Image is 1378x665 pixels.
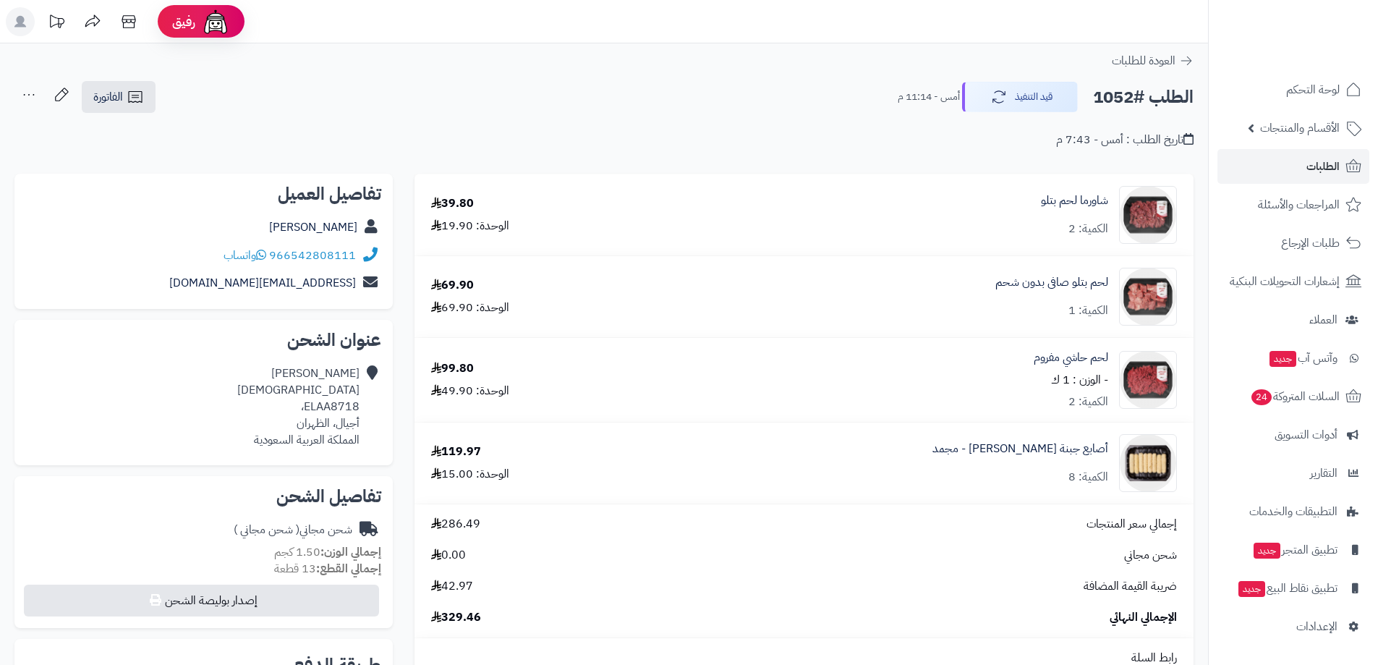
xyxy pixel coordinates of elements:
[1217,187,1369,222] a: المراجعات والأسئلة
[1217,379,1369,414] a: السلات المتروكة24
[24,585,379,617] button: إصدار بوليصة الشحن
[234,521,299,538] span: ( شحن مجاني )
[1068,394,1108,410] div: الكمية: 2
[1281,233,1340,253] span: طلبات الإرجاع
[1296,617,1337,637] span: الإعدادات
[1249,501,1337,522] span: التطبيقات والخدمات
[1112,52,1194,69] a: العودة للطلبات
[1217,302,1369,337] a: العملاء
[1309,310,1337,330] span: العملاء
[932,441,1108,457] a: أصابع جبنة [PERSON_NAME] - مجمد
[1258,195,1340,215] span: المراجعات والأسئلة
[1120,351,1176,409] img: 652_6866571a08b87_1c6c887c-90x90.png
[320,543,381,561] strong: إجمالي الوزن:
[431,195,474,212] div: 39.80
[1120,434,1176,492] img: 895_68665784a49e9_9c9b91aa-90x90.png
[1237,578,1337,598] span: تطبيق نقاط البيع
[26,488,381,505] h2: تفاصيل الشحن
[431,444,481,460] div: 119.97
[1275,425,1337,445] span: أدوات التسويق
[1269,351,1296,367] span: جديد
[234,522,352,538] div: شحن مجاني
[995,274,1108,291] a: لحم بتلو صافى بدون شحم
[1056,132,1194,148] div: تاريخ الطلب : أمس - 7:43 م
[1120,268,1176,326] img: 579_68665707b36ef_c58df133-90x90.png
[269,219,357,236] a: [PERSON_NAME]
[26,185,381,203] h2: تفاصيل العميل
[1217,341,1369,376] a: وآتس آبجديد
[1034,350,1108,366] a: لحم حاشي مفروم
[1112,52,1175,69] span: العودة للطلبات
[1120,186,1176,244] img: 577_68665706d2d3a_2f25319b-90x90.png
[1068,469,1108,486] div: الكمية: 8
[1051,371,1108,389] small: - الوزن : 1 ك
[431,383,509,399] div: الوحدة: 49.90
[1286,80,1340,100] span: لوحة التحكم
[274,543,381,561] small: 1.50 كجم
[1217,72,1369,107] a: لوحة التحكم
[1252,540,1337,560] span: تطبيق المتجر
[93,88,123,106] span: الفاتورة
[1254,543,1280,559] span: جديد
[431,466,509,483] div: الوحدة: 15.00
[169,274,356,292] a: [EMAIL_ADDRESS][DOMAIN_NAME]
[237,365,360,448] div: [PERSON_NAME] [DEMOGRAPHIC_DATA] ELAA8718، أجيال، الظهران المملكة العربية السعودية
[1280,29,1364,59] img: logo-2.png
[1217,609,1369,644] a: الإعدادات
[269,247,356,264] a: 966542808111
[431,547,466,564] span: 0.00
[82,81,156,113] a: الفاتورة
[38,7,75,40] a: تحديثات المنصة
[1238,581,1265,597] span: جديد
[172,13,195,30] span: رفيق
[316,560,381,577] strong: إجمالي القطع:
[962,82,1078,112] button: قيد التنفيذ
[1084,578,1177,595] span: ضريبة القيمة المضافة
[431,578,473,595] span: 42.97
[1217,456,1369,491] a: التقارير
[1068,221,1108,237] div: الكمية: 2
[26,331,381,349] h2: عنوان الشحن
[1217,571,1369,606] a: تطبيق نقاط البيعجديد
[1086,516,1177,533] span: إجمالي سعر المنتجات
[1250,386,1340,407] span: السلات المتروكة
[431,218,509,234] div: الوحدة: 19.90
[1217,149,1369,184] a: الطلبات
[431,277,474,294] div: 69.90
[1217,533,1369,567] a: تطبيق المتجرجديد
[1217,226,1369,261] a: طلبات الإرجاع
[431,609,481,626] span: 329.46
[1306,156,1340,177] span: الطلبات
[431,360,474,377] div: 99.80
[1068,302,1108,319] div: الكمية: 1
[431,516,480,533] span: 286.49
[1230,271,1340,292] span: إشعارات التحويلات البنكية
[1217,494,1369,529] a: التطبيقات والخدمات
[201,7,230,36] img: ai-face.png
[1041,192,1108,209] a: شاورما لحم بتلو
[1093,82,1194,112] h2: الطلب #1052
[1110,609,1177,626] span: الإجمالي النهائي
[1217,418,1369,452] a: أدوات التسويق
[1217,264,1369,299] a: إشعارات التحويلات البنكية
[1124,547,1177,564] span: شحن مجاني
[274,560,381,577] small: 13 قطعة
[431,300,509,316] div: الوحدة: 69.90
[1260,118,1340,138] span: الأقسام والمنتجات
[1310,463,1337,483] span: التقارير
[898,90,960,104] small: أمس - 11:14 م
[224,247,266,264] a: واتساب
[1251,389,1272,405] span: 24
[1268,348,1337,368] span: وآتس آب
